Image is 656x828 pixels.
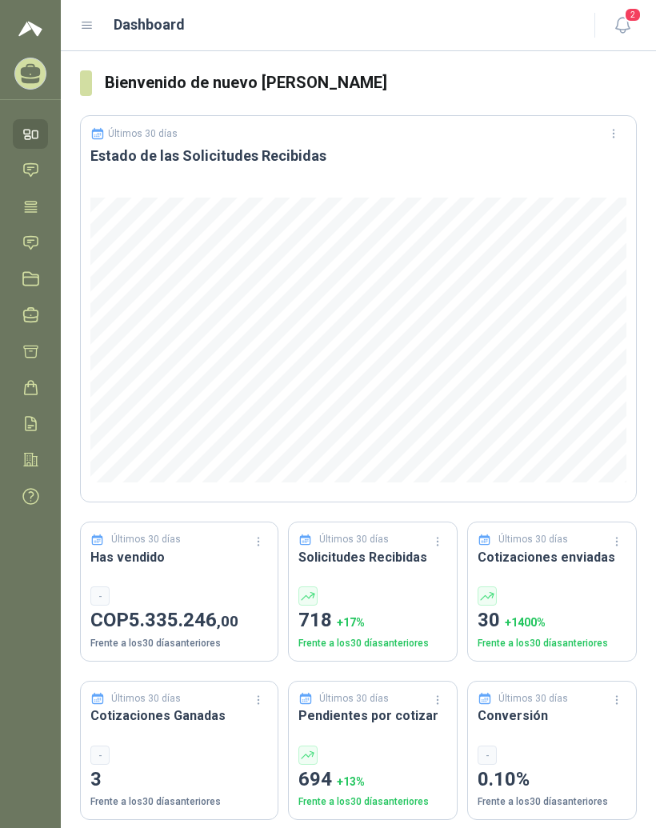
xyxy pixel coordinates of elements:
[478,606,626,636] p: 30
[129,609,238,631] span: 5.335.246
[111,691,181,706] p: Últimos 30 días
[478,765,626,795] p: 0.10%
[498,532,568,547] p: Últimos 30 días
[217,612,238,630] span: ,00
[298,765,447,795] p: 694
[90,606,268,636] p: COP
[478,794,626,810] p: Frente a los 30 días anteriores
[90,146,626,166] h3: Estado de las Solicitudes Recibidas
[105,70,637,95] h3: Bienvenido de nuevo [PERSON_NAME]
[90,794,268,810] p: Frente a los 30 días anteriores
[624,7,642,22] span: 2
[337,775,365,788] span: + 13 %
[337,616,365,629] span: + 17 %
[108,128,178,139] p: Últimos 30 días
[298,794,447,810] p: Frente a los 30 días anteriores
[90,746,110,765] div: -
[498,691,568,706] p: Últimos 30 días
[90,547,268,567] h3: Has vendido
[478,706,626,726] h3: Conversión
[114,14,185,36] h1: Dashboard
[111,532,181,547] p: Últimos 30 días
[298,606,447,636] p: 718
[608,11,637,40] button: 2
[478,547,626,567] h3: Cotizaciones enviadas
[319,532,389,547] p: Últimos 30 días
[298,547,447,567] h3: Solicitudes Recibidas
[478,636,626,651] p: Frente a los 30 días anteriores
[298,636,447,651] p: Frente a los 30 días anteriores
[90,765,268,795] p: 3
[90,636,268,651] p: Frente a los 30 días anteriores
[298,706,447,726] h3: Pendientes por cotizar
[90,586,110,606] div: -
[478,746,497,765] div: -
[319,691,389,706] p: Últimos 30 días
[18,19,42,38] img: Logo peakr
[505,616,546,629] span: + 1400 %
[90,706,268,726] h3: Cotizaciones Ganadas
